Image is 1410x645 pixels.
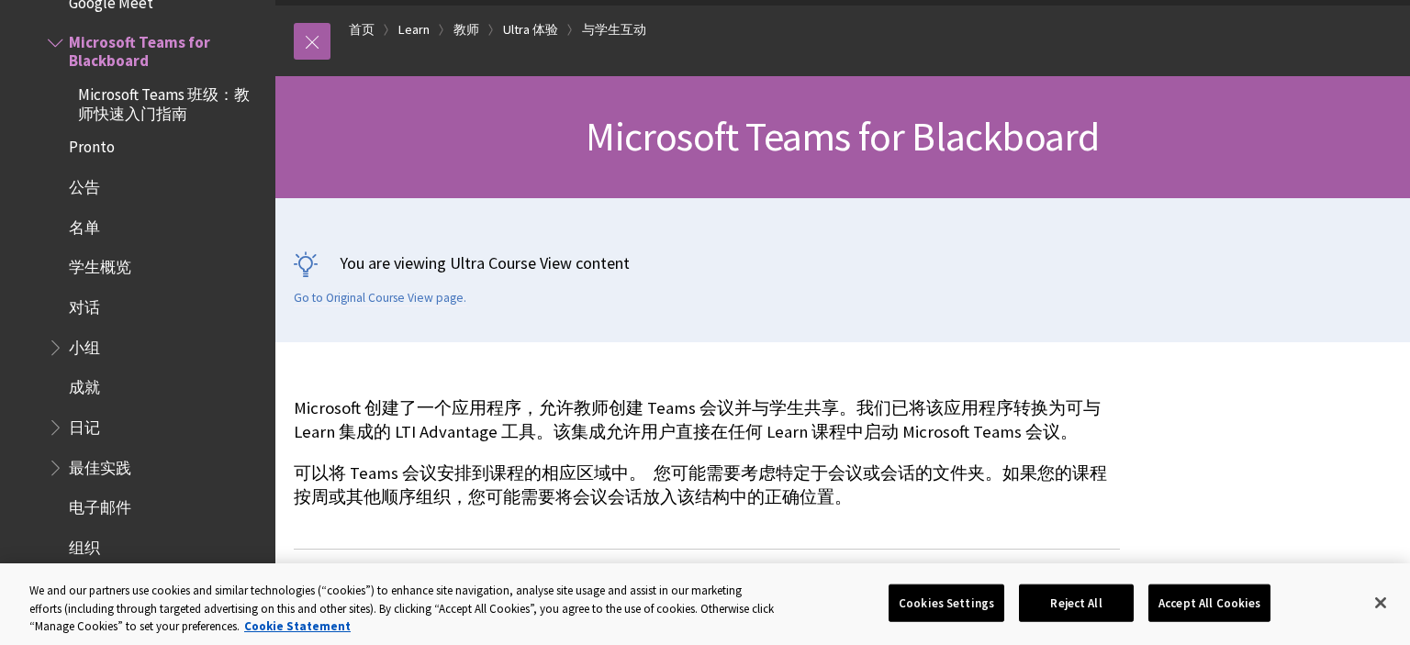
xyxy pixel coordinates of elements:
[398,18,430,41] a: Learn
[69,292,100,317] span: 对话
[29,582,776,636] div: We and our partners use cookies and similar technologies (“cookies”) to enhance site navigation, ...
[294,396,1120,444] p: Microsoft 创建了一个应用程序，允许教师创建 Teams 会议并与学生共享。我们已将该应用程序转换为可与 Learn 集成的 LTI Advantage 工具。该集成允许用户直接在任何 ...
[69,28,263,71] span: Microsoft Teams for Blackboard
[69,252,131,277] span: 学生概览
[69,373,100,397] span: 成就
[244,618,351,634] a: More information about your privacy, opens in a new tab
[1360,583,1401,623] button: Close
[69,172,100,196] span: 公告
[349,18,375,41] a: 首页
[69,132,115,157] span: Pronto
[503,18,558,41] a: Ultra 体验
[294,462,1120,509] p: 可以将 Teams 会议安排到课程的相应区域中。 您可能需要考虑特定于会议或会话的文件夹。如果您的课程按周或其他顺序组织，您可能需要将会议会话放入该结构中的正确位置。
[453,18,479,41] a: 教师
[1019,584,1134,622] button: Reject All
[69,212,100,237] span: 名单
[1148,584,1270,622] button: Accept All Cookies
[586,111,1099,161] span: Microsoft Teams for Blackboard
[294,251,1392,274] p: You are viewing Ultra Course View content
[294,549,1120,610] h2: 启动 Microsoft Teams LTI
[69,412,100,437] span: 日记
[78,80,263,123] span: Microsoft Teams 班级：教师快速入门指南
[69,332,100,357] span: 小组
[582,18,646,41] a: 与学生互动
[69,532,100,557] span: 组织
[69,493,131,517] span: 电子邮件
[69,452,131,477] span: 最佳实践
[294,290,466,306] a: Go to Original Course View page.
[889,584,1004,622] button: Cookies Settings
